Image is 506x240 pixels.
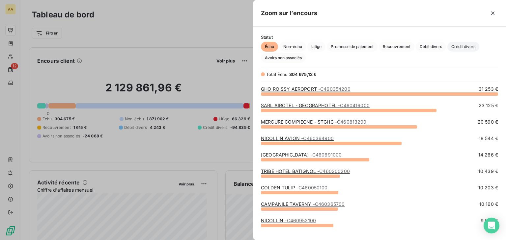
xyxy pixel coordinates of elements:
a: GOLDEN TULIP [261,185,328,190]
span: Total Échu [266,72,288,77]
span: - C460365700 [313,201,345,207]
a: SARL AIROTEL - GEOGRAPHOTEL [261,103,370,108]
span: 31 253 € [479,86,498,92]
button: Litige [307,42,325,52]
span: - C460050100 [296,185,328,190]
span: 9 564 € [481,217,498,224]
span: - C460416000 [338,103,370,108]
button: Crédit divers [447,42,479,52]
button: Non-échu [279,42,306,52]
a: GHO ROISSY AEROPORT [261,86,351,92]
span: 10 439 € [478,168,498,175]
a: CAMPANILE TAVERNY [261,201,345,207]
span: - C460813200 [335,119,367,125]
span: 20 590 € [478,119,498,125]
button: Échu [261,42,278,52]
span: 10 160 € [479,201,498,207]
button: Débit divers [416,42,446,52]
a: [GEOGRAPHIC_DATA] [261,152,342,157]
span: - C460691000 [310,152,342,157]
button: Promesse de paiement [327,42,378,52]
span: 14 266 € [478,152,498,158]
button: Recouvrement [379,42,414,52]
span: - C460200200 [317,168,350,174]
span: Statut [261,35,498,40]
span: 18 544 € [479,135,498,142]
a: MERCURE COMPIEGNE - STGHC [261,119,367,125]
div: Open Intercom Messenger [484,218,499,233]
a: NICOLLIN [261,218,316,223]
span: - C460354200 [318,86,351,92]
span: 23 125 € [479,102,498,109]
span: - C460364900 [301,135,334,141]
div: grid [253,86,506,232]
span: 10 203 € [478,184,498,191]
h5: Zoom sur l’encours [261,9,317,18]
a: NICOLLIN AVION [261,135,334,141]
a: TRIBE HOTEL BATIGNOL [261,168,350,174]
span: - C460952100 [285,218,316,223]
span: 304 675,12 € [289,72,317,77]
button: Avoirs non associés [261,53,306,63]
